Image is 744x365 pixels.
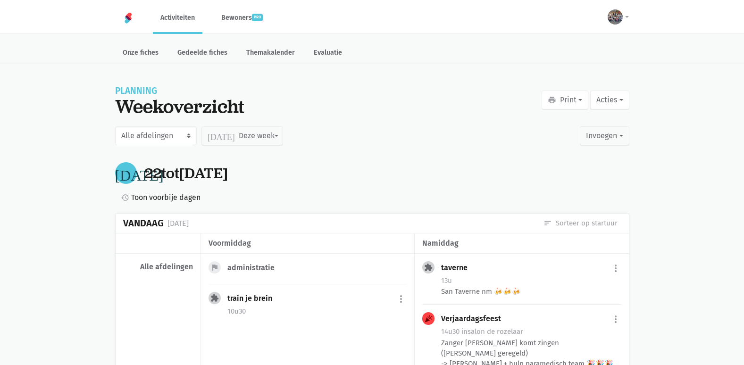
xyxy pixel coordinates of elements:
button: Acties [590,91,629,109]
span: in [461,327,468,336]
i: flag [210,263,219,272]
div: administratie [227,263,282,273]
button: Print [542,91,588,109]
button: Invoegen [580,126,629,145]
img: Home [123,12,134,24]
a: Toon voorbije dagen [117,191,201,204]
i: [DATE] [208,132,235,140]
div: Vandaag [123,218,164,229]
span: Toon voorbije dagen [131,191,201,204]
span: 14u30 [441,327,460,336]
span: 22 [144,163,161,183]
button: Deze week [201,126,283,145]
div: taverne [441,263,475,273]
a: Onze fiches [115,43,166,64]
span: salon de rozelaar [461,327,523,336]
div: tot [144,165,228,182]
div: Verjaardagsfeest [441,314,509,324]
a: Sorteer op startuur [543,218,618,228]
i: sort [543,219,552,227]
div: Planning [115,87,244,95]
div: Weekoverzicht [115,95,244,117]
i: [DATE] [115,166,164,181]
i: extension [424,263,433,272]
div: train je brein [227,294,280,303]
span: 10u30 [227,307,246,315]
i: history [121,193,129,202]
div: namiddag [422,237,621,249]
div: [DATE] [167,217,189,230]
span: 13u [441,276,452,285]
a: Evaluatie [306,43,350,64]
span: pro [252,14,263,21]
div: San Taverne nm 🍻🍻🍻 [441,286,621,297]
a: Bewonerspro [214,2,270,33]
a: Themakalender [239,43,302,64]
a: Gedeelde fiches [170,43,235,64]
i: celebration [424,315,433,323]
span: [DATE] [179,163,228,183]
i: print [548,96,556,104]
div: Alle afdelingen [123,262,193,272]
div: voormiddag [209,237,407,249]
i: extension [210,294,219,302]
a: Activiteiten [153,2,202,33]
